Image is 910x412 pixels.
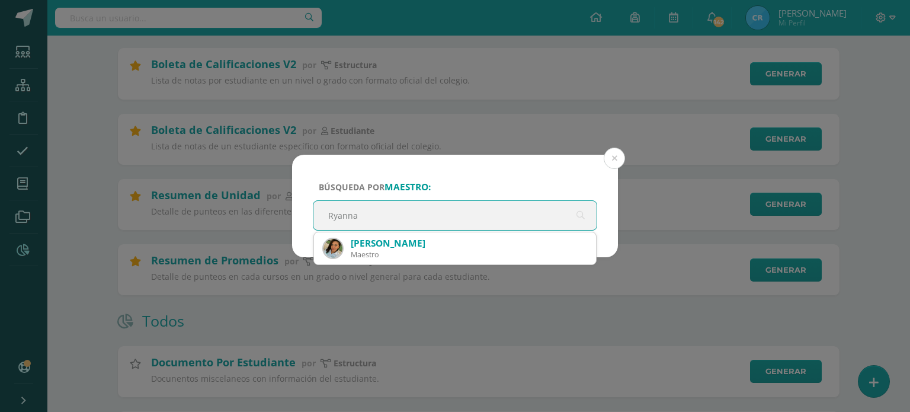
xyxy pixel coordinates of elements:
[313,201,597,230] input: ej. Nicholas Alekzander, etc.
[384,181,431,193] strong: maestro:
[604,148,625,169] button: Close (Esc)
[319,181,431,193] span: Búsqueda por
[351,250,587,260] div: Maestro
[323,239,342,258] img: 95e2457c508a8ff1d71f29c639c1ac90.png
[351,237,587,250] div: [PERSON_NAME]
